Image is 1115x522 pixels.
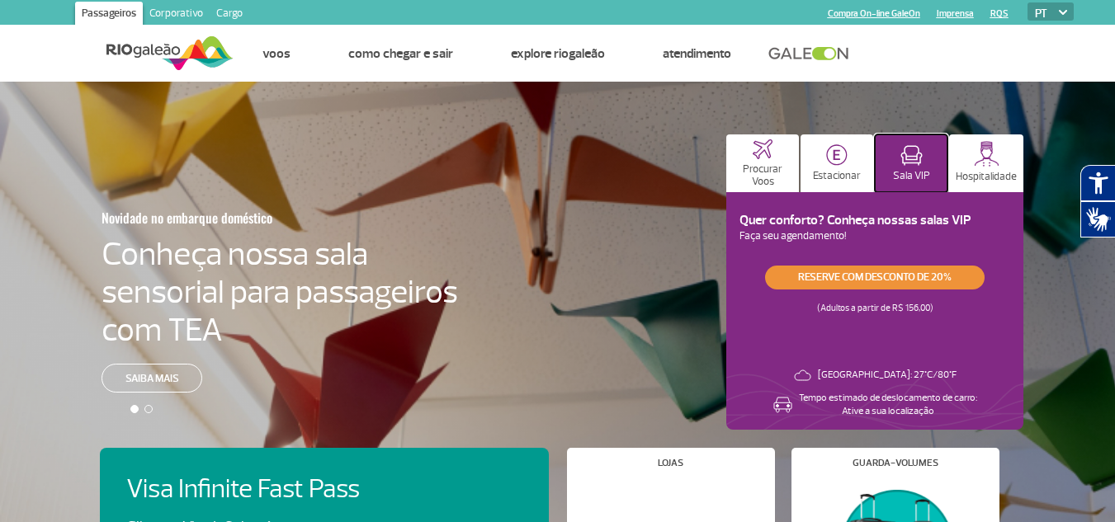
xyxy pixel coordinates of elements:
a: Corporativo [143,2,210,28]
a: Reserve com desconto de 20% [765,266,985,289]
button: Hospitalidade [949,134,1023,192]
button: Abrir tradutor de língua de sinais. [1080,201,1115,237]
p: Estacionar [813,170,861,182]
a: Explore RIOgaleão [511,45,605,62]
a: Passageiros [75,2,143,28]
a: RQS [990,8,1009,19]
img: hospitality.svg [974,141,999,167]
p: (Adultos a partir de R$ 156,00) [817,289,933,316]
a: Voos [262,45,291,62]
a: Compra On-line GaleOn [828,8,920,19]
img: carParkingHome.svg [826,144,848,166]
a: Atendimento [663,45,731,62]
button: Abrir recursos assistivos. [1080,165,1115,201]
div: Plugin de acessibilidade da Hand Talk. [1080,165,1115,237]
p: Faça seu agendamento! [739,228,1010,245]
h4: Conheça nossa sala sensorial para passageiros com TEA [102,235,458,349]
h4: Guarda-volumes [853,459,938,468]
h3: Quer conforto? Conheça nossas salas VIP [739,213,1010,228]
p: Tempo estimado de deslocamento de carro: Ative a sua localização [799,392,977,418]
button: Procurar Voos [726,134,799,192]
a: Como chegar e sair [348,45,453,62]
p: Sala VIP [893,170,930,182]
a: Cargo [210,2,249,28]
p: [GEOGRAPHIC_DATA]: 27°C/80°F [818,369,957,382]
p: Procurar Voos [735,163,791,188]
img: vipRoomActive.svg [900,145,923,166]
a: Imprensa [937,8,974,19]
a: Saiba mais [102,364,202,393]
button: Estacionar [801,134,873,192]
h4: Lojas [658,459,683,468]
h3: Novidade no embarque doméstico [102,200,377,235]
img: airplaneHome.svg [753,139,772,159]
button: Sala VIP [875,134,947,192]
h4: Visa Infinite Fast Pass [126,474,389,505]
p: Hospitalidade [956,171,1017,183]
